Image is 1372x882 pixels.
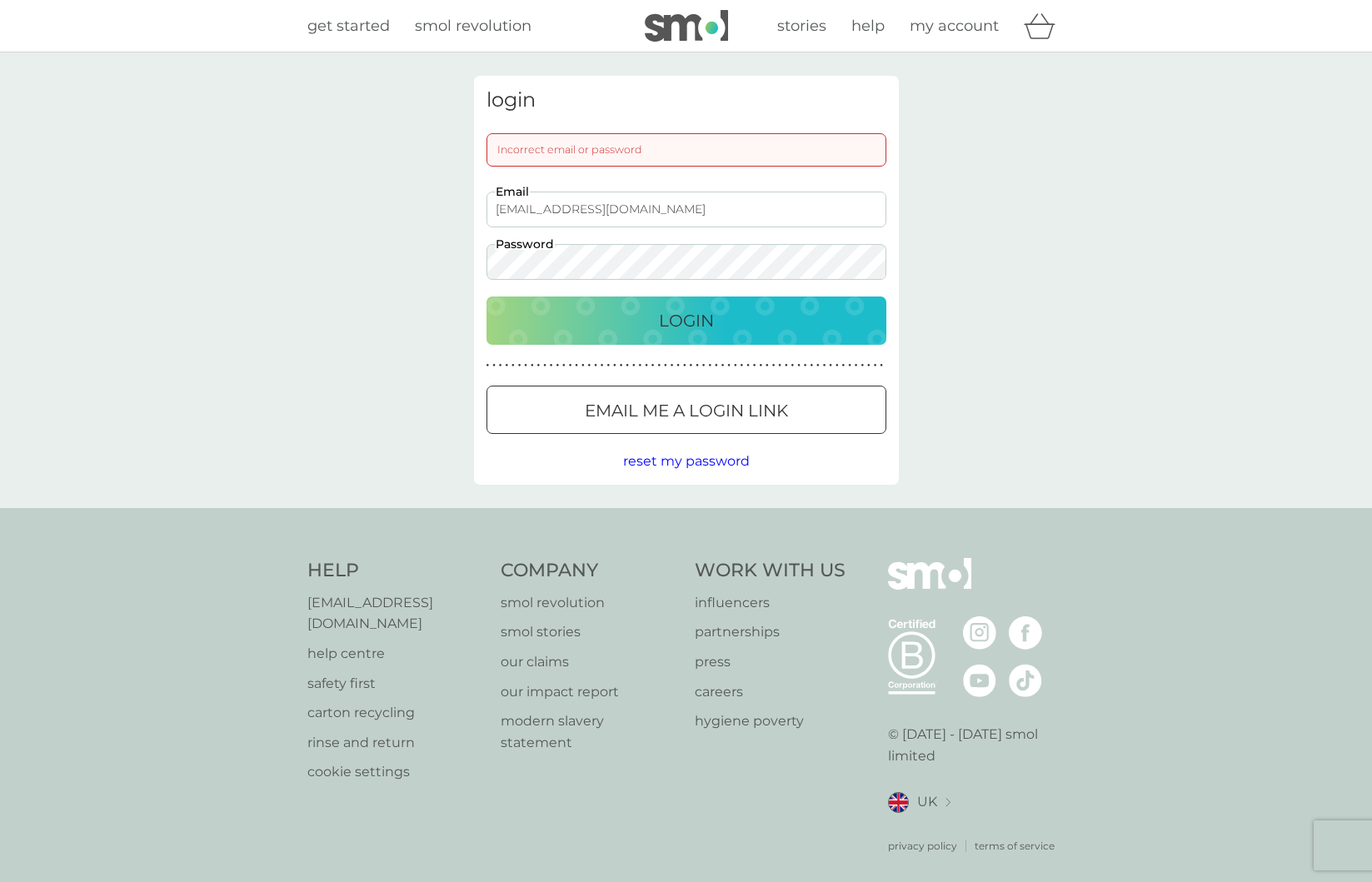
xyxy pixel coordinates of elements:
[657,361,661,370] p: ●
[741,361,744,370] p: ●
[486,133,886,167] div: Incorrect email or password
[307,592,485,635] a: [EMAIL_ADDRESS][DOMAIN_NAME]
[888,724,1065,766] p: © [DATE] - [DATE] smol limited
[486,386,886,434] button: Email me a login link
[486,361,490,370] p: ●
[888,838,957,854] a: privacy policy
[501,651,678,673] a: our claims
[753,361,756,370] p: ●
[562,361,566,370] p: ●
[492,361,496,370] p: ●
[766,361,769,370] p: ●
[851,14,885,38] a: help
[588,361,591,370] p: ●
[676,361,680,370] p: ●
[501,681,678,703] a: our impact report
[888,558,971,615] img: smol
[639,361,642,370] p: ●
[702,361,706,370] p: ●
[501,621,678,643] a: smol stories
[645,10,728,42] img: smol
[307,673,485,695] a: safety first
[581,361,585,370] p: ●
[569,361,572,370] p: ●
[695,651,846,673] a: press
[606,361,610,370] p: ●
[537,361,541,370] p: ●
[501,592,678,614] a: smol revolution
[963,664,996,697] img: visit the smol Youtube page
[501,558,678,584] h4: Company
[880,361,883,370] p: ●
[759,361,762,370] p: ●
[486,88,886,112] h3: login
[499,361,502,370] p: ●
[945,798,950,807] img: select a new location
[601,361,604,370] p: ●
[695,592,846,614] a: influencers
[645,361,648,370] p: ●
[778,361,781,370] p: ●
[659,307,714,334] p: Login
[874,361,877,370] p: ●
[307,643,485,665] a: help centre
[531,361,534,370] p: ●
[829,361,832,370] p: ●
[746,361,750,370] p: ●
[855,361,858,370] p: ●
[810,361,813,370] p: ●
[550,361,553,370] p: ●
[415,14,531,38] a: smol revolution
[734,361,737,370] p: ●
[836,361,839,370] p: ●
[626,361,629,370] p: ●
[307,702,485,724] a: carton recycling
[556,361,559,370] p: ●
[307,761,485,783] p: cookie settings
[501,710,678,753] a: modern slavery statement
[910,14,999,38] a: my account
[823,361,826,370] p: ●
[620,361,623,370] p: ●
[671,361,674,370] p: ●
[816,361,820,370] p: ●
[623,451,750,472] button: reset my password
[307,732,485,754] a: rinse and return
[804,361,807,370] p: ●
[543,361,546,370] p: ●
[307,17,390,35] span: get started
[632,361,636,370] p: ●
[888,792,909,813] img: UK flag
[695,710,846,732] p: hygiene poverty
[511,361,515,370] p: ●
[415,17,531,35] span: smol revolution
[664,361,667,370] p: ●
[975,838,1055,854] a: terms of service
[307,14,390,38] a: get started
[1009,664,1042,697] img: visit the smol Tiktok page
[695,558,846,584] h4: Work With Us
[1024,9,1065,42] div: basket
[963,616,996,650] img: visit the smol Instagram page
[727,361,731,370] p: ●
[594,361,597,370] p: ●
[307,558,485,584] h4: Help
[772,361,776,370] p: ●
[917,791,937,813] span: UK
[708,361,711,370] p: ●
[842,361,846,370] p: ●
[696,361,699,370] p: ●
[695,681,846,703] a: careers
[797,361,801,370] p: ●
